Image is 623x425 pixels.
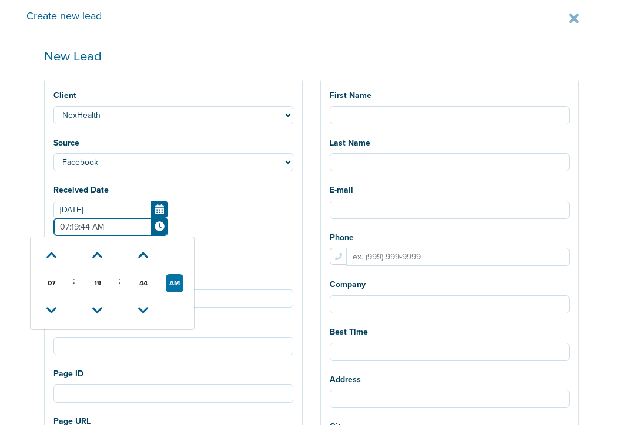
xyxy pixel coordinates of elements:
button: AM [166,274,183,292]
input: ex. (999) 999-9999 [346,248,570,266]
label: Source [53,137,79,149]
span: Pick Second [135,274,152,292]
label: Best Time [330,326,368,338]
span: Pick Minute [89,274,106,292]
label: Received Date [53,184,109,196]
h4: Create new lead [26,10,540,25]
a: Decrement Second [133,302,153,320]
a: Increment Second [133,247,153,265]
label: Company [330,279,366,291]
label: Page ID [53,368,83,380]
label: First Name [330,90,371,102]
td: : [68,269,80,292]
label: Address [330,374,361,386]
a: Decrement Minute [87,302,108,320]
label: E-mail [330,184,353,196]
a: Increment Minute [87,247,108,265]
a: Increment Hour [41,247,62,265]
td: : [114,269,126,292]
h1: New Lead [44,49,579,65]
label: Phone [330,232,354,244]
label: Client [53,90,76,102]
label: Last Name [330,137,370,149]
a: Decrement Hour [41,302,62,320]
span: Pick Hour [43,274,61,292]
